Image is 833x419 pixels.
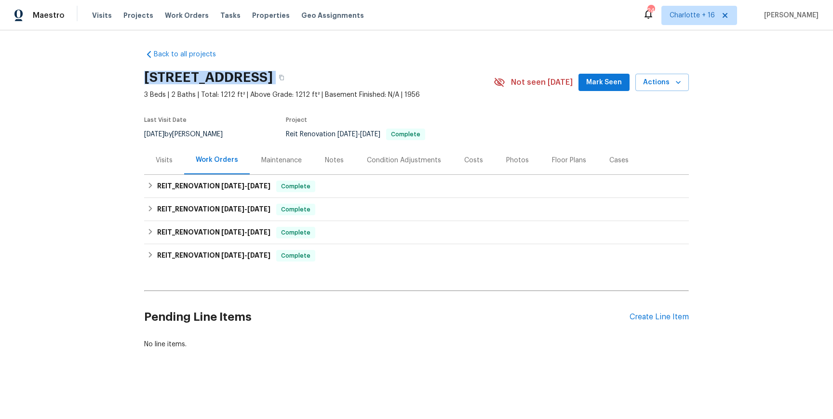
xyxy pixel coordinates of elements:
[277,251,314,261] span: Complete
[144,117,187,123] span: Last Visit Date
[578,74,630,92] button: Mark Seen
[156,156,173,165] div: Visits
[387,131,424,137] span: Complete
[630,313,689,322] div: Create Line Item
[157,181,270,192] h6: REIT_RENOVATION
[165,11,209,20] span: Work Orders
[360,131,380,138] span: [DATE]
[301,11,364,20] span: Geo Assignments
[337,131,358,138] span: [DATE]
[221,252,270,259] span: -
[286,117,307,123] span: Project
[261,156,302,165] div: Maintenance
[92,11,112,20] span: Visits
[247,229,270,236] span: [DATE]
[220,12,241,19] span: Tasks
[144,221,689,244] div: REIT_RENOVATION [DATE]-[DATE]Complete
[221,183,270,189] span: -
[552,156,586,165] div: Floor Plans
[252,11,290,20] span: Properties
[760,11,819,20] span: [PERSON_NAME]
[157,250,270,262] h6: REIT_RENOVATION
[511,78,573,87] span: Not seen [DATE]
[144,340,689,349] div: No line items.
[609,156,629,165] div: Cases
[273,69,290,86] button: Copy Address
[367,156,441,165] div: Condition Adjustments
[144,90,494,100] span: 3 Beds | 2 Baths | Total: 1212 ft² | Above Grade: 1212 ft² | Basement Finished: N/A | 1956
[277,205,314,214] span: Complete
[144,295,630,340] h2: Pending Line Items
[144,50,237,59] a: Back to all projects
[144,175,689,198] div: REIT_RENOVATION [DATE]-[DATE]Complete
[221,252,244,259] span: [DATE]
[221,183,244,189] span: [DATE]
[157,227,270,238] h6: REIT_RENOVATION
[506,156,529,165] div: Photos
[586,77,622,89] span: Mark Seen
[221,229,270,236] span: -
[221,229,244,236] span: [DATE]
[144,198,689,221] div: REIT_RENOVATION [DATE]-[DATE]Complete
[325,156,344,165] div: Notes
[277,228,314,237] span: Complete
[277,182,314,191] span: Complete
[144,131,164,138] span: [DATE]
[247,206,270,212] span: [DATE]
[144,129,234,140] div: by [PERSON_NAME]
[247,183,270,189] span: [DATE]
[286,131,425,138] span: Reit Renovation
[33,11,65,20] span: Maestro
[144,73,273,82] h2: [STREET_ADDRESS]
[670,11,715,20] span: Charlotte + 16
[144,244,689,267] div: REIT_RENOVATION [DATE]-[DATE]Complete
[123,11,153,20] span: Projects
[647,6,654,15] div: 248
[337,131,380,138] span: -
[247,252,270,259] span: [DATE]
[196,155,238,165] div: Work Orders
[221,206,270,212] span: -
[221,206,244,212] span: [DATE]
[643,77,681,89] span: Actions
[157,204,270,215] h6: REIT_RENOVATION
[464,156,483,165] div: Costs
[635,74,689,92] button: Actions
